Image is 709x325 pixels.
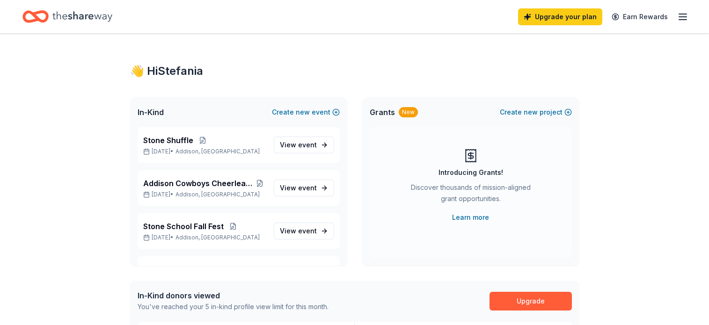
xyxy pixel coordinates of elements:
[143,135,193,146] span: Stone Shuffle
[274,180,334,196] a: View event
[143,234,266,241] p: [DATE] •
[175,234,260,241] span: Addison, [GEOGRAPHIC_DATA]
[274,137,334,153] a: View event
[22,6,112,28] a: Home
[143,221,224,232] span: Stone School Fall Fest
[130,64,579,79] div: 👋 Hi Stefania
[143,178,253,189] span: Addison Cowboys Cheerleading Showcase
[175,191,260,198] span: Addison, [GEOGRAPHIC_DATA]
[407,182,534,208] div: Discover thousands of mission-aligned grant opportunities.
[280,139,317,151] span: View
[296,107,310,118] span: new
[175,148,260,155] span: Addison, [GEOGRAPHIC_DATA]
[138,290,329,301] div: In-Kind donors viewed
[143,264,248,275] span: [GEOGRAPHIC_DATA] BINGO
[518,8,602,25] a: Upgrade your plan
[606,8,673,25] a: Earn Rewards
[138,301,329,312] div: You've reached your 5 in-kind profile view limit for this month.
[439,167,503,178] div: Introducing Grants!
[370,107,395,118] span: Grants
[274,223,334,239] a: View event
[399,107,418,117] div: New
[500,107,572,118] button: Createnewproject
[280,225,317,237] span: View
[143,191,266,198] p: [DATE] •
[143,148,266,155] p: [DATE] •
[298,184,317,192] span: event
[272,107,340,118] button: Createnewevent
[298,141,317,149] span: event
[298,227,317,235] span: event
[524,107,538,118] span: new
[490,292,572,311] a: Upgrade
[452,212,489,223] a: Learn more
[280,182,317,194] span: View
[138,107,164,118] span: In-Kind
